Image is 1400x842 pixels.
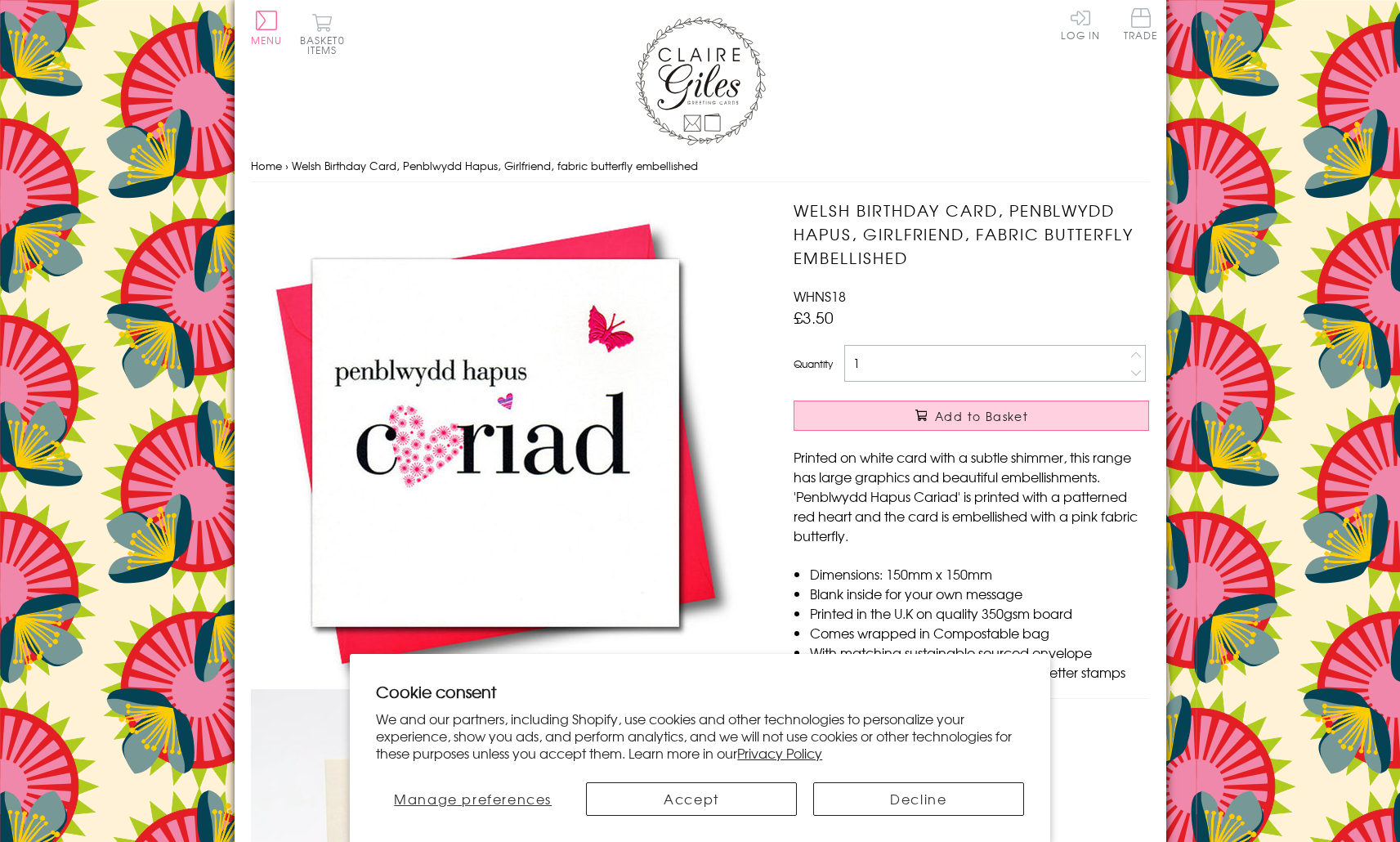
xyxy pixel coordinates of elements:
img: Welsh Birthday Card, Penblwydd Hapus, Girlfriend, fabric butterfly embellished [251,199,741,689]
label: Quantity [794,356,833,371]
h1: Welsh Birthday Card, Penblwydd Hapus, Girlfriend, fabric butterfly embellished [794,199,1149,269]
a: Privacy Policy [737,743,822,763]
li: With matching sustainable sourced envelope [810,643,1149,662]
nav: breadcrumbs [251,150,1150,183]
span: Welsh Birthday Card, Penblwydd Hapus, Girlfriend, fabric butterfly embellished [292,158,698,173]
li: Blank inside for your own message [810,584,1149,603]
button: Manage preferences [376,782,570,816]
span: £3.50 [794,306,834,329]
span: Add to Basket [935,408,1028,424]
p: Printed on white card with a subtle shimmer, this range has large graphics and beautiful embellis... [794,447,1149,545]
button: Basket0 items [300,13,345,55]
button: Menu [251,11,283,45]
span: Menu [251,33,283,47]
img: Claire Giles Greetings Cards [635,16,766,146]
span: Trade [1124,8,1158,40]
button: Decline [813,782,1024,816]
span: WHNS18 [794,286,846,306]
a: Log In [1061,8,1100,40]
li: Printed in the U.K on quality 350gsm board [810,603,1149,623]
a: Home [251,158,282,173]
span: › [285,158,288,173]
span: Manage preferences [394,789,552,808]
h2: Cookie consent [376,680,1024,703]
li: Comes wrapped in Compostable bag [810,623,1149,643]
a: Trade [1124,8,1158,43]
button: Add to Basket [794,401,1149,431]
span: 0 items [307,33,345,57]
button: Accept [586,782,797,816]
p: We and our partners, including Shopify, use cookies and other technologies to personalize your ex... [376,710,1024,761]
li: Dimensions: 150mm x 150mm [810,564,1149,584]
